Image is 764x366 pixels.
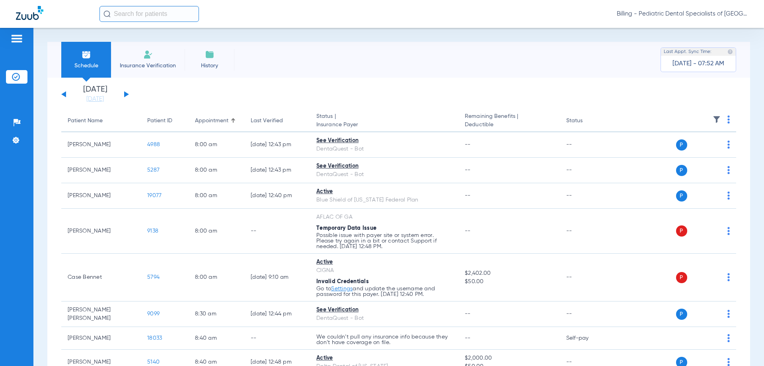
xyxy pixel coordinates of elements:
span: 5287 [147,167,160,173]
td: [DATE] 12:44 PM [244,301,310,327]
span: 19077 [147,193,162,198]
img: group-dot-blue.svg [727,192,730,200]
td: 8:00 AM [189,183,244,209]
div: Active [316,258,452,266]
a: Settings [331,286,353,292]
a: [DATE] [71,95,119,103]
span: $2,000.00 [465,354,553,362]
div: Chat Widget [724,328,764,366]
img: Manual Insurance Verification [143,50,153,59]
span: Billing - Pediatric Dental Specialists of [GEOGRAPHIC_DATA] [617,10,748,18]
span: 5140 [147,359,160,365]
td: [PERSON_NAME] [61,327,141,350]
img: Schedule [82,50,91,59]
img: group-dot-blue.svg [727,141,730,149]
span: Schedule [67,62,105,70]
td: -- [560,132,614,158]
img: Zuub Logo [16,6,43,20]
div: AFLAC OF GA [316,213,452,221]
span: -- [465,167,471,173]
img: group-dot-blue.svg [727,273,730,281]
td: [DATE] 12:43 PM [244,158,310,183]
span: 9099 [147,311,160,317]
div: Active [316,354,452,362]
td: [PERSON_NAME] [61,158,141,183]
span: Insurance Verification [117,62,179,70]
p: Go to and update the username and password for this payer. [DATE] 12:40 PM. [316,286,452,297]
img: Search Icon [103,10,111,18]
img: group-dot-blue.svg [727,115,730,123]
th: Status | [310,110,458,132]
th: Status [560,110,614,132]
img: hamburger-icon [10,34,23,43]
span: P [676,225,687,237]
div: Patient ID [147,117,172,125]
span: -- [465,193,471,198]
div: Patient Name [68,117,134,125]
td: -- [560,254,614,301]
span: -- [465,228,471,234]
img: filter.svg [713,115,721,123]
span: Deductible [465,121,553,129]
div: Last Verified [251,117,283,125]
div: Active [316,188,452,196]
td: [PERSON_NAME] [61,132,141,158]
span: Temporary Data Issue [316,225,376,231]
span: Invalid Credentials [316,279,369,284]
span: 18033 [147,335,162,341]
img: last sync help info [727,49,733,55]
span: 5794 [147,274,160,280]
td: [DATE] 12:43 PM [244,132,310,158]
td: -- [560,183,614,209]
td: -- [560,209,614,254]
li: [DATE] [71,86,119,103]
div: Appointment [195,117,228,125]
span: 9138 [147,228,158,234]
td: 8:00 AM [189,209,244,254]
div: See Verification [316,137,452,145]
span: P [676,190,687,202]
td: [DATE] 12:40 PM [244,183,310,209]
img: group-dot-blue.svg [727,166,730,174]
span: P [676,139,687,151]
span: -- [465,311,471,317]
td: Self-pay [560,327,614,350]
div: Patient ID [147,117,182,125]
td: 8:40 AM [189,327,244,350]
div: CIGNA [316,266,452,275]
span: P [676,309,687,320]
img: group-dot-blue.svg [727,227,730,235]
td: -- [560,158,614,183]
span: $50.00 [465,278,553,286]
td: [PERSON_NAME] [61,183,141,209]
td: [DATE] 9:10 AM [244,254,310,301]
img: History [205,50,214,59]
td: 8:00 AM [189,132,244,158]
span: History [191,62,228,70]
span: P [676,272,687,283]
span: $2,402.00 [465,269,553,278]
input: Search for patients [99,6,199,22]
div: See Verification [316,306,452,314]
p: We couldn’t pull any insurance info because they don’t have coverage on file. [316,334,452,345]
span: Last Appt. Sync Time: [664,48,711,56]
p: Possible issue with payer site or system error. Please try again in a bit or contact Support if n... [316,233,452,249]
div: Blue Shield of [US_STATE] Federal Plan [316,196,452,204]
td: Case Bennet [61,254,141,301]
td: 8:30 AM [189,301,244,327]
div: Patient Name [68,117,103,125]
span: -- [465,142,471,147]
td: [PERSON_NAME] [PERSON_NAME] [61,301,141,327]
td: [PERSON_NAME] [61,209,141,254]
img: group-dot-blue.svg [727,310,730,318]
th: Remaining Benefits | [458,110,559,132]
div: Last Verified [251,117,304,125]
span: -- [465,335,471,341]
span: P [676,165,687,176]
div: See Verification [316,162,452,170]
span: Insurance Payer [316,121,452,129]
div: DentaQuest - Bot [316,145,452,153]
span: 4988 [147,142,160,147]
td: -- [244,209,310,254]
td: 8:00 AM [189,254,244,301]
